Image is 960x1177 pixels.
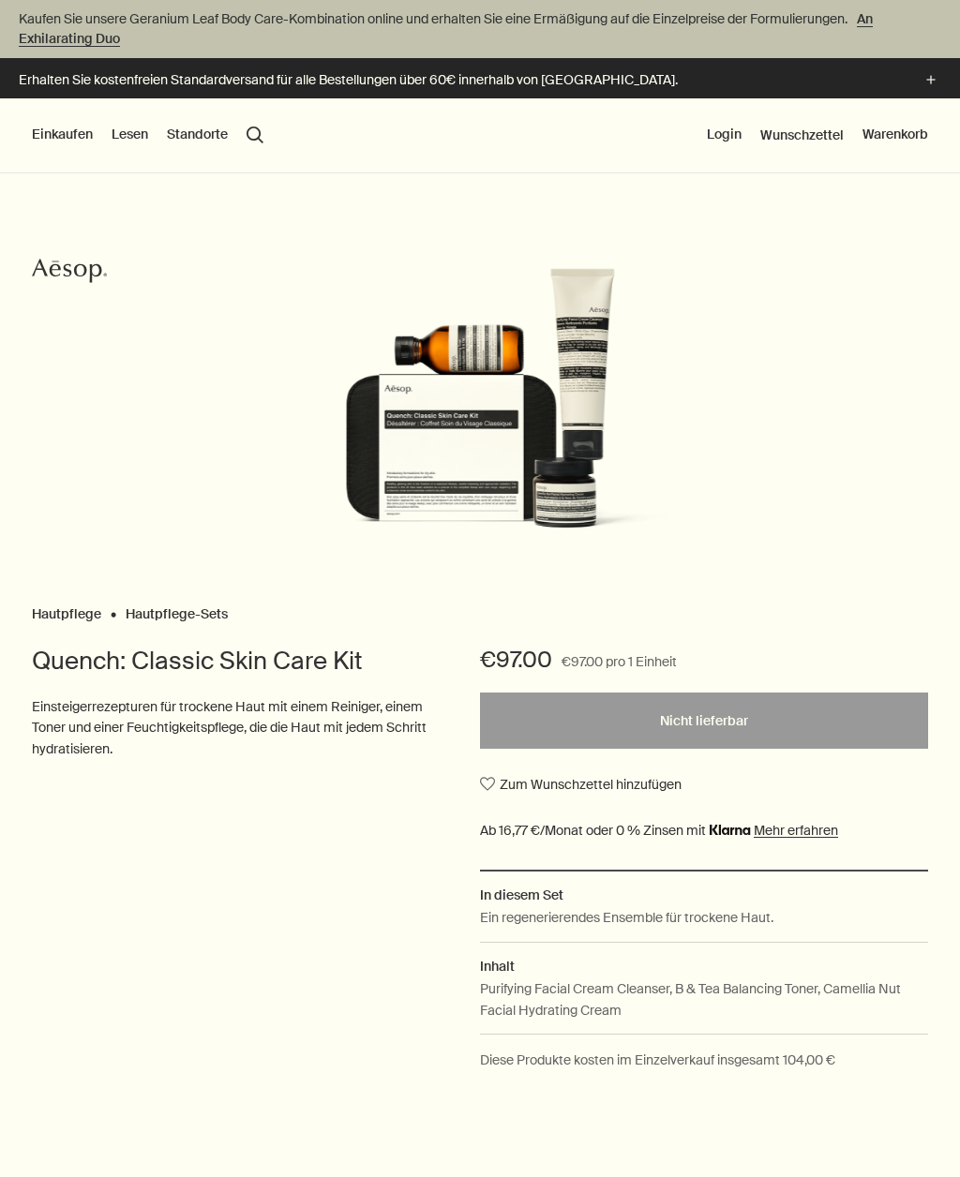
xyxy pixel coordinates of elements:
[480,978,928,1021] p: Purifying Facial Cream Cleanser, B & Tea Balancing Toner, Camellia Nut Facial Hydrating Cream
[862,126,928,144] button: Warenkorb
[32,126,93,144] button: Einkaufen
[760,127,844,143] a: Wunschzettel
[27,252,112,294] a: Aesop
[32,98,263,173] nav: primary
[32,257,107,285] svg: Aesop
[707,98,928,173] nav: supplementary
[480,693,928,749] button: Nicht lieferbar - €97.00
[480,907,773,928] p: Ein regenerierendes Ensemble für trockene Haut.
[480,767,682,801] button: Zum Wunschzettel hinzufügen
[19,69,941,91] button: Erhalten Sie kostenfreien Standardversand für alle Bestellungen über 60€ innerhalb von [GEOGRAPHI...
[707,126,742,144] button: Login
[32,605,101,614] a: Hautpflege
[32,645,442,678] h1: Quench: Classic Skin Care Kit
[480,645,552,675] span: €97.00
[167,126,228,144] button: Standorte
[248,267,712,548] img: Quench Kit
[19,70,902,90] p: Erhalten Sie kostenfreien Standardversand für alle Bestellungen über 60€ innerhalb von [GEOGRAPHI...
[480,885,928,905] h2: In diesem Set
[19,9,941,49] p: Kaufen Sie unsere Geranium Leaf Body Care-Kombination online und erhalten Sie eine Ermäßigung auf...
[480,1050,835,1070] p: Diese Produkte kosten im Einzelverkauf insgesamt 104,00 €
[480,956,928,976] h2: Inhalt
[562,651,677,674] span: €97.00 pro 1 Einheit
[19,8,873,49] a: An Exhilarating Duo
[112,126,148,144] button: Lesen
[32,696,442,759] p: Einsteigerrezepturen für trockene Haut mit einem Reiniger, einem Toner und einer Feuchtigkeitspfl...
[247,127,263,143] button: Menüpunkt "Suche" öffnen
[126,605,228,614] a: Hautpflege-Sets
